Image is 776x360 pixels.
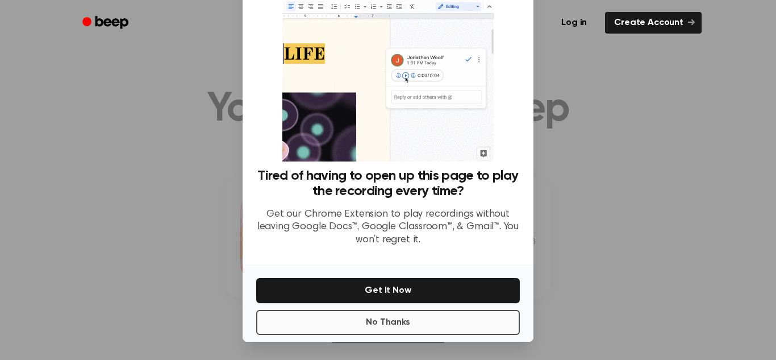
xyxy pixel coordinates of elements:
[256,310,520,335] button: No Thanks
[256,168,520,199] h3: Tired of having to open up this page to play the recording every time?
[74,12,139,34] a: Beep
[256,208,520,247] p: Get our Chrome Extension to play recordings without leaving Google Docs™, Google Classroom™, & Gm...
[605,12,702,34] a: Create Account
[550,10,598,36] a: Log in
[256,278,520,303] button: Get It Now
